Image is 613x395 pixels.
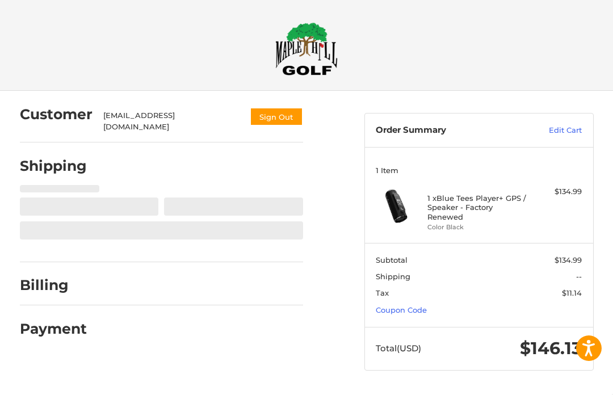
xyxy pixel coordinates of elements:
[562,288,582,297] span: $11.14
[250,107,303,126] button: Sign Out
[20,157,87,175] h2: Shipping
[376,166,582,175] h3: 1 Item
[20,276,86,294] h2: Billing
[20,106,93,123] h2: Customer
[376,343,421,354] span: Total (USD)
[103,110,238,132] div: [EMAIL_ADDRESS][DOMAIN_NAME]
[376,272,410,281] span: Shipping
[275,22,338,75] img: Maple Hill Golf
[555,255,582,264] span: $134.99
[376,255,408,264] span: Subtotal
[520,338,582,359] span: $146.13
[576,272,582,281] span: --
[20,320,87,338] h2: Payment
[376,288,389,297] span: Tax
[530,186,582,197] div: $134.99
[427,222,528,232] li: Color Black
[427,194,528,221] h4: 1 x Blue Tees Player+ GPS / Speaker - Factory Renewed
[376,305,427,314] a: Coupon Code
[516,125,582,136] a: Edit Cart
[376,125,516,136] h3: Order Summary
